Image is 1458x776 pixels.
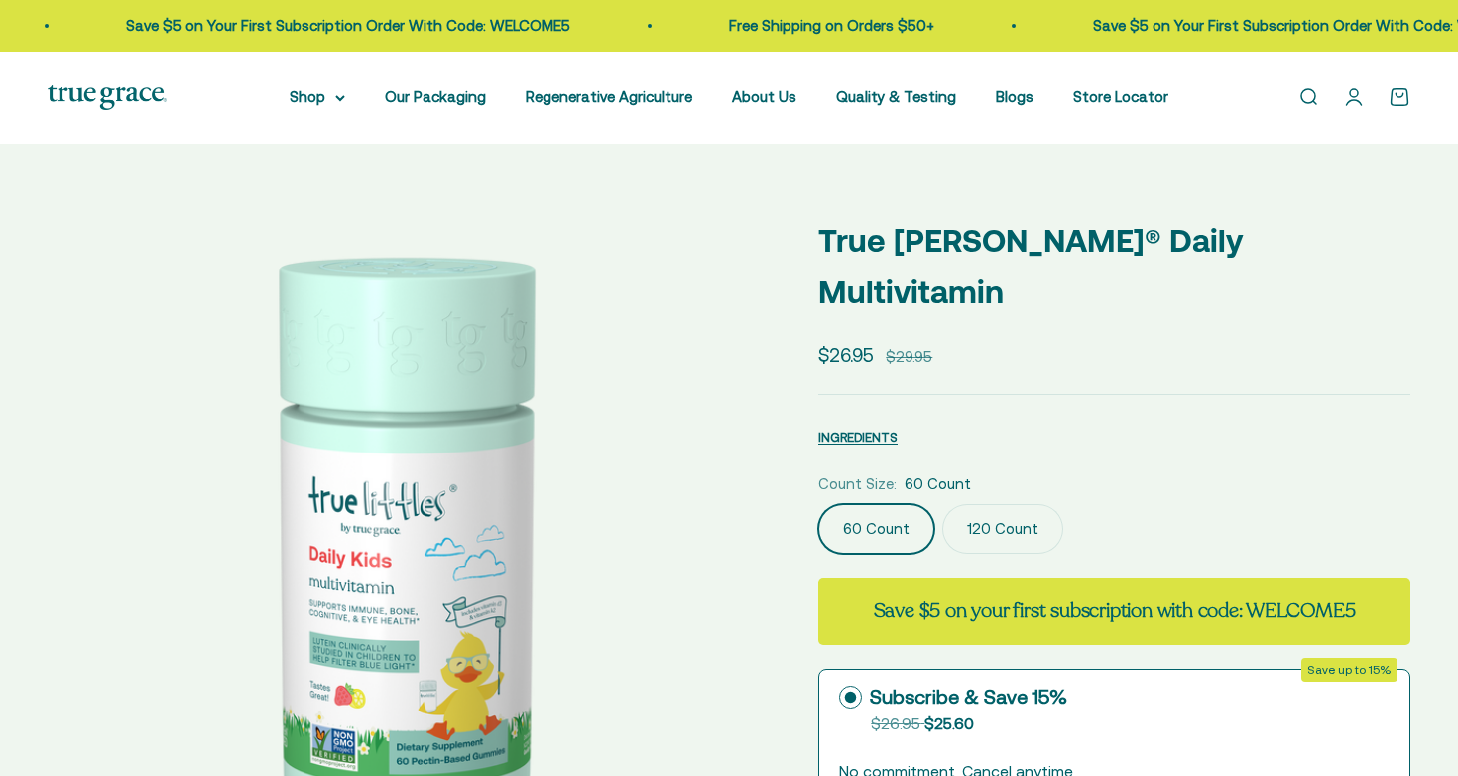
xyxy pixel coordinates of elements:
[732,88,796,105] a: About Us
[716,17,921,34] a: Free Shipping on Orders $50+
[996,88,1033,105] a: Blogs
[818,430,898,445] span: INGREDIENTS
[818,425,898,449] button: INGREDIENTS
[874,597,1356,624] strong: Save $5 on your first subscription with code: WELCOME5
[836,88,956,105] a: Quality & Testing
[526,88,692,105] a: Regenerative Agriculture
[818,340,874,370] sale-price: $26.95
[113,14,557,38] p: Save $5 on Your First Subscription Order With Code: WELCOME5
[818,215,1410,317] p: True [PERSON_NAME]® Daily Multivitamin
[290,85,345,109] summary: Shop
[905,472,971,496] span: 60 Count
[385,88,486,105] a: Our Packaging
[818,472,897,496] legend: Count Size:
[886,345,932,369] compare-at-price: $29.95
[1073,88,1168,105] a: Store Locator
